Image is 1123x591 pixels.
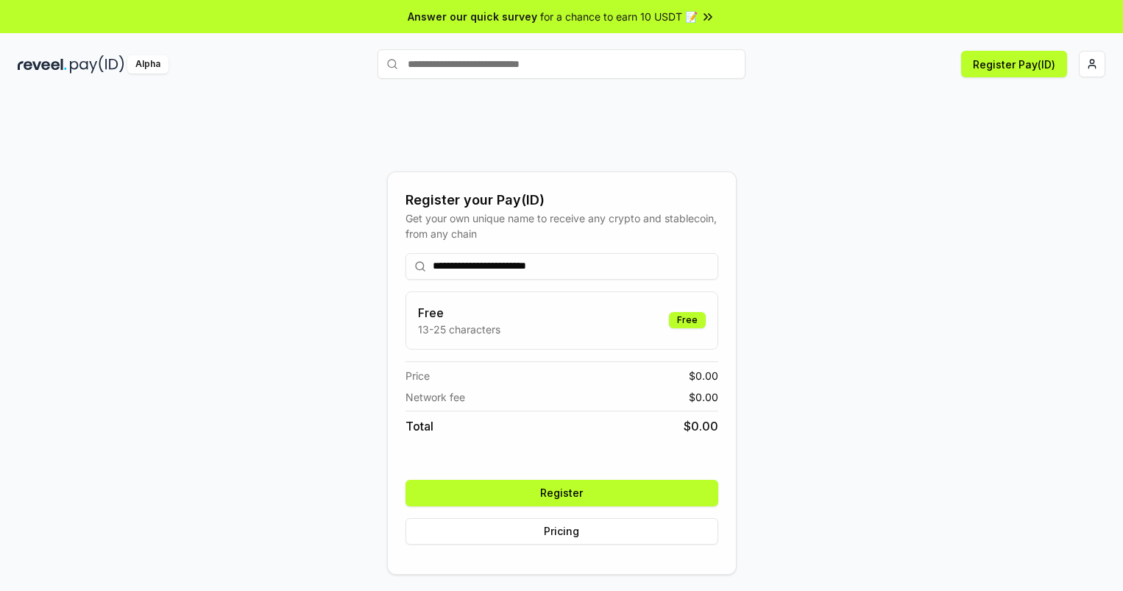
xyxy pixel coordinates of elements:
[70,55,124,74] img: pay_id
[405,417,433,435] span: Total
[18,55,67,74] img: reveel_dark
[689,389,718,405] span: $ 0.00
[405,190,718,210] div: Register your Pay(ID)
[689,368,718,383] span: $ 0.00
[405,368,430,383] span: Price
[405,480,718,506] button: Register
[405,389,465,405] span: Network fee
[405,518,718,545] button: Pricing
[127,55,169,74] div: Alpha
[540,9,698,24] span: for a chance to earn 10 USDT 📝
[408,9,537,24] span: Answer our quick survey
[418,304,500,322] h3: Free
[684,417,718,435] span: $ 0.00
[405,210,718,241] div: Get your own unique name to receive any crypto and stablecoin, from any chain
[961,51,1067,77] button: Register Pay(ID)
[669,312,706,328] div: Free
[418,322,500,337] p: 13-25 characters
